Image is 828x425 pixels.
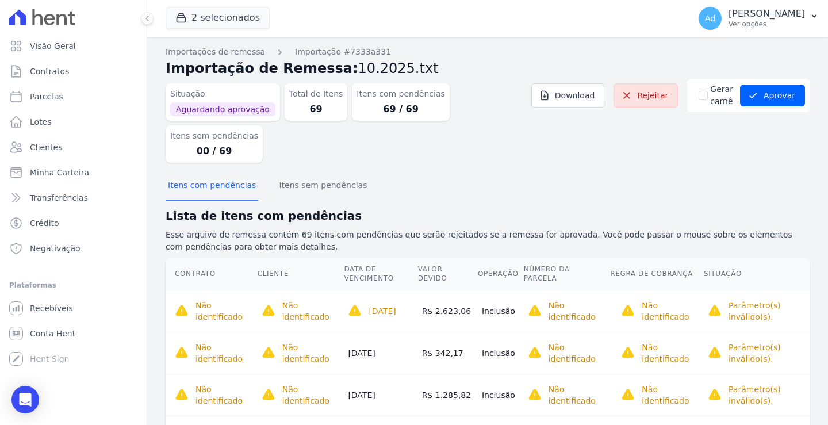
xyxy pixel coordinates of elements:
[166,7,270,29] button: 2 selecionados
[257,258,344,290] th: Cliente
[343,374,417,416] td: [DATE]
[642,342,699,365] p: Não identificado
[358,60,439,76] span: 10.2025.txt
[417,258,477,290] th: Valor devido
[11,386,39,413] div: Open Intercom Messenger
[5,297,142,320] a: Recebíveis
[705,14,715,22] span: Ad
[30,116,52,128] span: Lotes
[477,332,523,374] td: Inclusão
[531,83,605,108] a: Download
[549,300,605,323] p: Não identificado
[195,384,252,407] p: Não identificado
[5,60,142,83] a: Contratos
[356,88,444,100] dt: Itens com pendências
[609,258,703,290] th: Regra de Cobrança
[549,342,605,365] p: Não identificado
[642,384,699,407] p: Não identificado
[5,186,142,209] a: Transferências
[417,290,477,332] td: R$ 2.623,06
[356,102,444,116] dd: 69 / 69
[30,91,63,102] span: Parcelas
[710,83,733,108] label: Gerar carnê
[477,290,523,332] td: Inclusão
[195,300,252,323] p: Não identificado
[30,192,88,204] span: Transferências
[5,237,142,260] a: Negativação
[277,171,369,201] button: Itens sem pendências
[170,88,275,100] dt: Situação
[282,384,339,407] p: Não identificado
[477,374,523,416] td: Inclusão
[729,384,805,407] p: Parâmetro(s) inválido(s).
[170,130,258,142] dt: Itens sem pendências
[417,374,477,416] td: R$ 1.285,82
[30,141,62,153] span: Clientes
[5,35,142,58] a: Visão Geral
[30,217,59,229] span: Crédito
[549,384,605,407] p: Não identificado
[166,229,810,253] p: Esse arquivo de remessa contém 69 itens com pendências que serão rejeitados se a remessa for apro...
[343,332,417,374] td: [DATE]
[477,258,523,290] th: Operação
[729,300,805,323] p: Parâmetro(s) inválido(s).
[166,58,810,79] h2: Importação de Remessa:
[5,322,142,345] a: Conta Hent
[30,167,89,178] span: Minha Carteira
[5,212,142,235] a: Crédito
[289,88,343,100] dt: Total de Itens
[166,46,810,58] nav: Breadcrumb
[195,342,252,365] p: Não identificado
[30,303,73,314] span: Recebíveis
[740,85,805,106] button: Aprovar
[523,258,610,290] th: Número da Parcela
[289,102,343,116] dd: 69
[282,300,339,323] p: Não identificado
[5,136,142,159] a: Clientes
[689,2,828,35] button: Ad [PERSON_NAME] Ver opções
[729,8,805,20] p: [PERSON_NAME]
[282,342,339,365] p: Não identificado
[30,328,75,339] span: Conta Hent
[170,102,275,116] span: Aguardando aprovação
[703,258,810,290] th: Situação
[5,85,142,108] a: Parcelas
[5,110,142,133] a: Lotes
[369,305,396,317] p: [DATE]
[729,342,805,365] p: Parâmetro(s) inválido(s).
[642,300,699,323] p: Não identificado
[295,46,391,58] a: Importação #7333a331
[729,20,805,29] p: Ver opções
[170,144,258,158] dd: 00 / 69
[166,258,257,290] th: Contrato
[9,278,137,292] div: Plataformas
[614,83,678,108] a: Rejeitar
[417,332,477,374] td: R$ 342,17
[166,207,810,224] h2: Lista de itens com pendências
[166,46,265,58] a: Importações de remessa
[5,161,142,184] a: Minha Carteira
[30,40,76,52] span: Visão Geral
[30,66,69,77] span: Contratos
[30,243,80,254] span: Negativação
[343,258,417,290] th: Data de Vencimento
[166,171,258,201] button: Itens com pendências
